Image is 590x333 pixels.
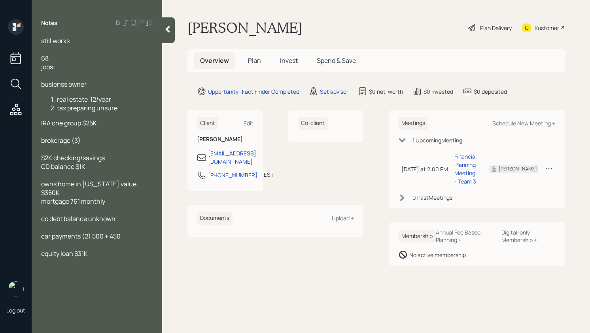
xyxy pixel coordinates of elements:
[317,56,356,65] span: Spend & Save
[197,212,233,225] h6: Documents
[535,24,559,32] div: Kustomer
[41,62,55,71] span: jobs:
[41,36,70,45] span: still works
[200,56,229,65] span: Overview
[454,152,477,185] div: Financial Planning Meeting - Team 3
[369,87,403,96] div: $0 net-worth
[41,232,121,240] span: car payments (2) 500 + 450
[398,230,436,243] h6: Membership
[424,87,453,96] div: $0 invested
[57,104,117,112] span: tax preparing unsure
[197,117,218,130] h6: Client
[264,170,274,179] div: EST
[480,24,512,32] div: Plan Delivery
[41,214,115,223] span: cc debt balance unknown
[412,136,462,144] div: 1 Upcoming Meeting
[248,56,261,65] span: Plan
[436,229,495,244] div: Annual Fee Based Planning +
[332,214,354,222] div: Upload +
[492,119,555,127] div: Schedule New Meeting +
[41,180,138,206] span: owns home in [US_STATE] value $350K mortgage 761 monthly
[298,117,328,130] h6: Co-client
[6,307,25,314] div: Log out
[208,87,299,96] div: Opportunity · Fact Finder Completed
[208,171,257,179] div: [PHONE_NUMBER]
[501,229,555,244] div: Digital-only Membership +
[41,249,88,258] span: equity loan $31K
[244,119,253,127] div: Edit
[41,153,105,171] span: $2K checking/savings CD balance $1K
[320,87,348,96] div: Set advisor
[401,165,448,173] div: [DATE] at 2:00 PM
[41,119,97,127] span: IRA one group $25K
[412,193,452,202] div: 0 Past Meeting s
[41,19,57,27] label: Notes
[197,136,253,143] h6: [PERSON_NAME]
[41,54,49,62] span: 68
[280,56,298,65] span: Invest
[41,80,87,89] span: busienss owner
[57,95,111,104] span: real estate 12/year
[41,136,81,145] span: brokerage (3)
[398,117,428,130] h6: Meetings
[499,165,537,172] div: [PERSON_NAME]
[474,87,507,96] div: $0 deposited
[409,251,466,259] div: No active membership
[8,281,24,297] img: aleksandra-headshot.png
[208,149,256,166] div: [EMAIL_ADDRESS][DOMAIN_NAME]
[187,19,303,36] h1: [PERSON_NAME]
